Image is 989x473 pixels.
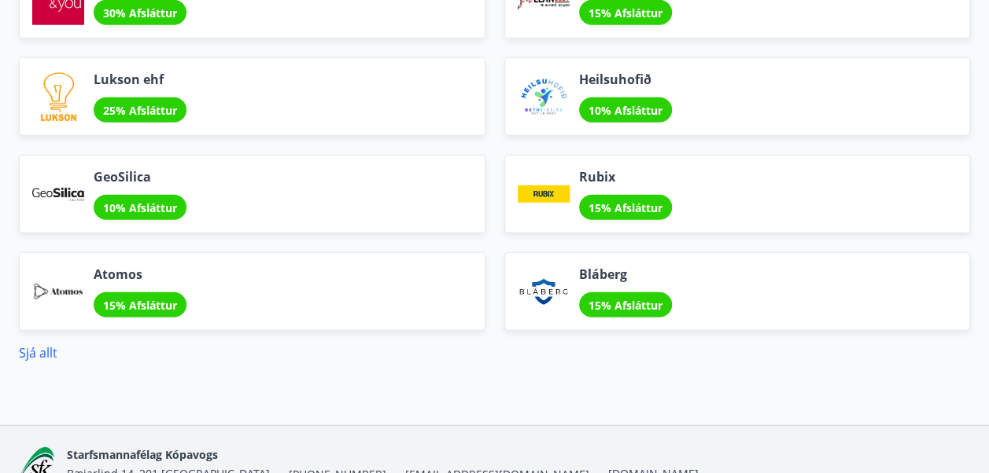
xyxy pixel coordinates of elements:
span: 15% Afsláttur [103,298,177,313]
span: Starfsmannafélag Kópavogs [67,447,218,462]
span: Heilsuhofið [579,71,672,88]
span: 30% Afsláttur [103,5,177,20]
span: 25% Afsláttur [103,103,177,118]
span: GeoSilica [94,168,186,185]
a: Sjá allt [19,344,57,361]
span: 15% Afsláttur [589,298,662,313]
span: Lukson ehf [94,71,186,88]
span: 10% Afsláttur [103,200,177,215]
span: Bláberg [579,266,672,283]
span: 10% Afsláttur [589,103,662,118]
span: 15% Afsláttur [589,5,662,20]
span: 15% Afsláttur [589,200,662,215]
span: Atomos [94,266,186,283]
span: Rubix [579,168,672,185]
